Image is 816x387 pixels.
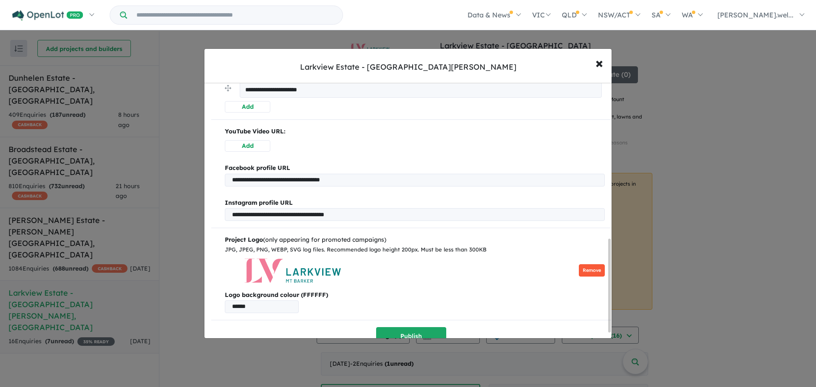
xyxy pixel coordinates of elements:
p: YouTube Video URL: [225,127,605,137]
div: (only appearing for promoted campaigns) [225,235,605,245]
b: Instagram profile URL [225,199,293,206]
span: × [595,54,603,72]
b: Logo background colour (FFFFFF) [225,290,605,300]
div: Larkview Estate - [GEOGRAPHIC_DATA][PERSON_NAME] [300,62,516,73]
img: Larkview%20Estate%20-%20Mount%20Barker___1760071961.png [225,258,360,283]
span: [PERSON_NAME].wel... [717,11,793,19]
img: Openlot PRO Logo White [12,10,83,21]
b: Facebook profile URL [225,164,290,172]
button: Add [225,140,270,152]
img: drag.svg [225,85,231,91]
button: Remove [579,264,605,277]
b: Project Logo [225,236,263,243]
button: Publish [376,327,446,345]
input: Try estate name, suburb, builder or developer [129,6,341,24]
button: Add [225,101,270,113]
div: JPG, JPEG, PNG, WEBP, SVG log files. Recommended logo height 200px. Must be less than 300KB [225,245,605,254]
